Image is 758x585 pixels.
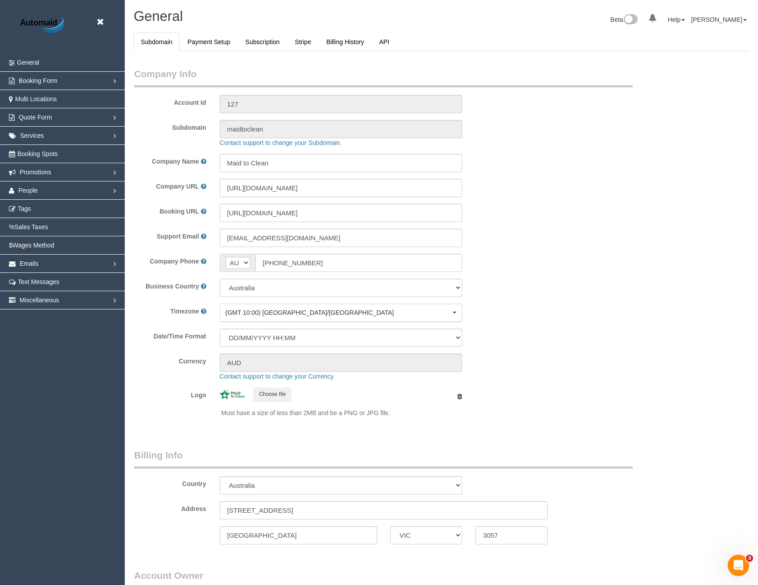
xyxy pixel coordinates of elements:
[225,308,451,317] span: (GMT 10:00) [GEOGRAPHIC_DATA]/[GEOGRAPHIC_DATA]
[372,33,397,51] a: API
[17,59,39,66] span: General
[255,254,463,272] input: Phone
[127,387,213,400] label: Logo
[16,16,71,36] img: Automaid Logo
[17,150,57,157] span: Booking Spots
[220,304,463,322] ol: Choose Timezone
[238,33,287,51] a: Subscription
[15,95,57,103] span: Multi Locations
[150,257,199,266] label: Company Phone
[288,33,319,51] a: Stripe
[220,304,463,322] button: (GMT 10:00) [GEOGRAPHIC_DATA]/[GEOGRAPHIC_DATA]
[253,387,291,401] button: Choose file
[127,329,213,341] label: Date/Time Format
[213,372,725,381] div: Contact support to change your Currency.
[127,95,213,107] label: Account Id
[18,205,31,212] span: Tags
[20,132,44,139] span: Services
[127,354,213,366] label: Currency
[18,278,59,285] span: Text Messages
[127,120,213,132] label: Subdomain
[221,408,463,417] p: Must have a size of less than 2MB and be a PNG or JPG file.
[134,449,633,469] legend: Billing Info
[156,182,199,191] label: Company URL
[134,8,183,24] span: General
[475,526,548,544] input: Zip
[181,504,206,513] label: Address
[20,260,38,267] span: Emails
[180,33,238,51] a: Payment Setup
[160,207,199,216] label: Booking URL
[220,526,377,544] input: City
[213,138,725,147] div: Contact support to change your Subdomain.
[220,389,245,399] img: 367b4035868b057e955216826a9f17c862141b21.jpeg
[157,232,199,241] label: Support Email
[668,16,685,23] a: Help
[170,307,199,316] label: Timezone
[12,242,54,249] span: Wages Method
[152,157,199,166] label: Company Name
[20,297,59,304] span: Miscellaneous
[182,479,206,488] label: Country
[14,223,48,231] span: Sales Taxes
[19,114,52,121] span: Quote Form
[728,555,749,576] iframe: Intercom live chat
[146,282,199,291] label: Business Country
[691,16,747,23] a: [PERSON_NAME]
[134,67,633,87] legend: Company Info
[20,169,51,176] span: Promotions
[610,16,638,23] a: Beta
[746,555,753,562] span: 3
[319,33,371,51] a: Billing History
[18,187,38,194] span: People
[134,33,180,51] a: Subdomain
[19,77,57,84] span: Booking Form
[623,14,638,26] img: New interface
